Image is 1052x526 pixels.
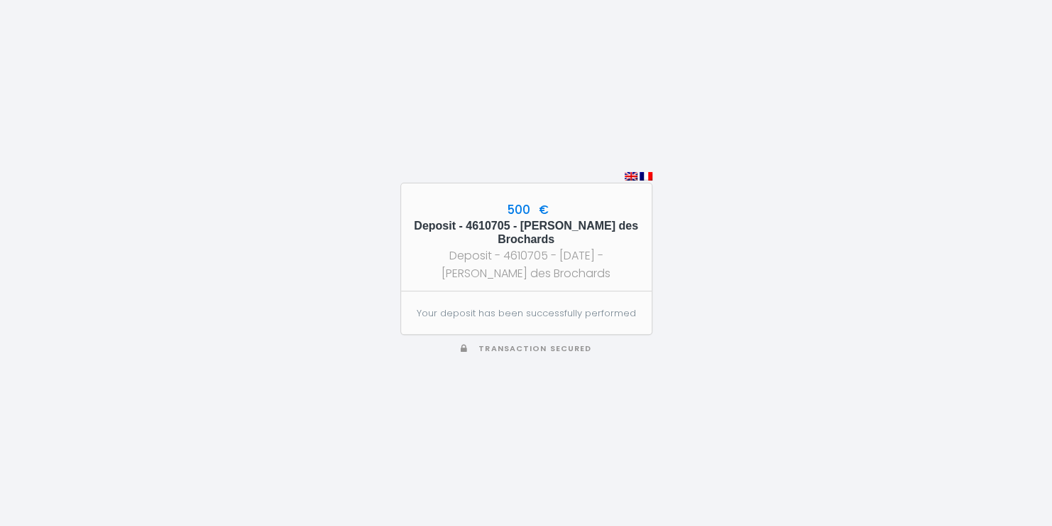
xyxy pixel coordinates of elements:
[416,306,635,321] p: Your deposit has been successfully performed
[478,343,591,354] span: Transaction secured
[414,219,639,246] h5: Deposit - 4610705 - [PERSON_NAME] des Brochards
[625,172,637,181] img: en.png
[414,247,639,282] div: Deposit - 4610705 - [DATE] - [PERSON_NAME] des Brochards
[640,172,652,181] img: fr.png
[503,201,549,218] span: 500 €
